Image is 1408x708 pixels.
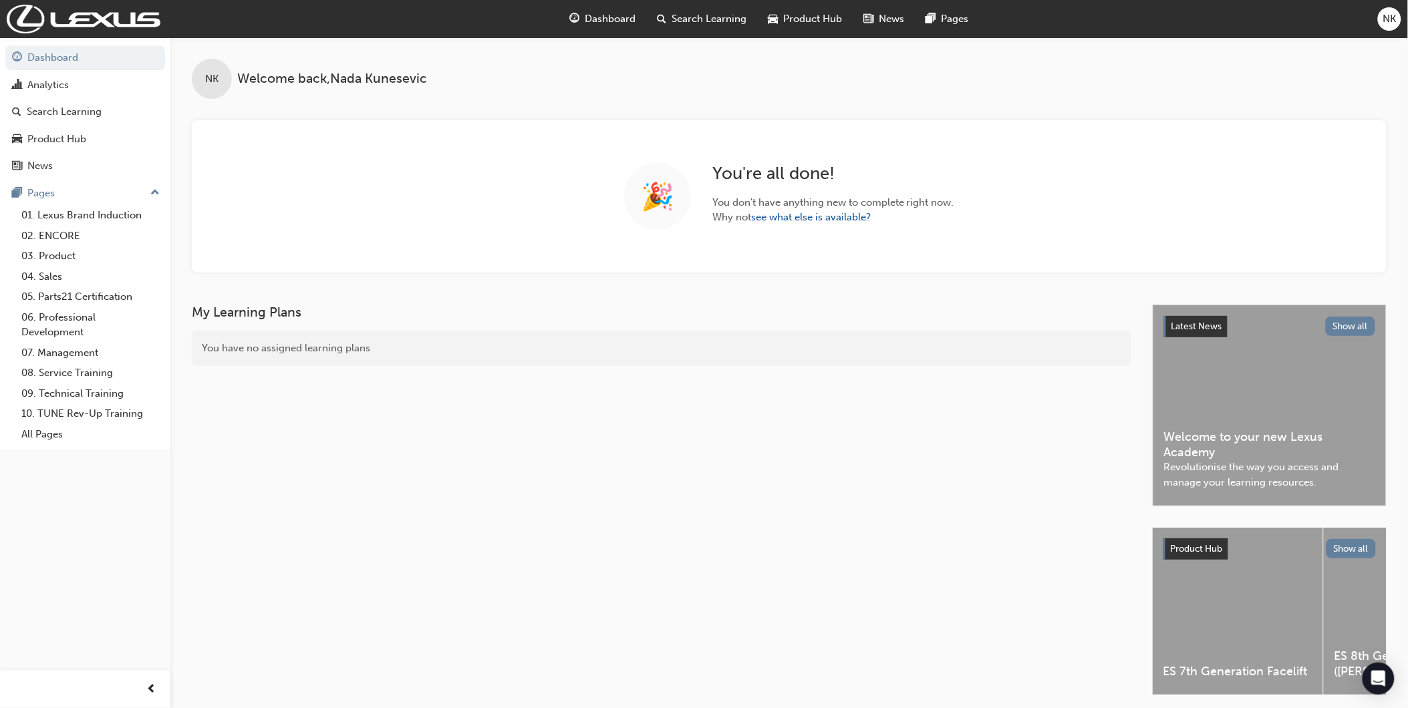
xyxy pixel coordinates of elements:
[1326,317,1376,336] button: Show all
[12,160,22,172] span: news-icon
[853,5,916,33] a: news-iconNews
[672,11,747,27] span: Search Learning
[12,106,21,118] span: search-icon
[5,43,165,181] button: DashboardAnalyticsSearch LearningProduct HubNews
[192,331,1131,366] div: You have no assigned learning plans
[12,79,22,92] span: chart-icon
[768,11,779,27] span: car-icon
[192,305,1131,320] h3: My Learning Plans
[16,226,165,246] a: 02. ENCORE
[1163,664,1312,679] span: ES 7th Generation Facelift
[16,383,165,404] a: 09. Technical Training
[1363,663,1395,695] div: Open Intercom Messenger
[12,188,22,200] span: pages-icon
[16,287,165,307] a: 05. Parts21 Certification
[712,163,954,184] h2: You ' re all done!
[758,5,853,33] a: car-iconProduct Hub
[1164,429,1375,460] span: Welcome to your new Lexus Academy
[1171,321,1222,332] span: Latest News
[5,73,165,98] a: Analytics
[27,158,53,174] div: News
[1163,538,1376,560] a: Product HubShow all
[751,211,871,223] a: see what else is available?
[1153,305,1387,506] a: Latest NewsShow allWelcome to your new Lexus AcademyRevolutionise the way you access and manage y...
[1378,7,1401,31] button: NK
[570,11,580,27] span: guage-icon
[712,210,954,225] span: Why not
[1164,316,1375,337] a: Latest NewsShow all
[879,11,905,27] span: News
[5,100,165,124] a: Search Learning
[27,132,86,147] div: Product Hub
[5,154,165,178] a: News
[1164,460,1375,490] span: Revolutionise the way you access and manage your learning resources.
[16,307,165,343] a: 06. Professional Development
[712,195,954,210] span: You don ' t have anything new to complete right now.
[5,127,165,152] a: Product Hub
[16,424,165,445] a: All Pages
[5,45,165,70] a: Dashboard
[864,11,874,27] span: news-icon
[16,363,165,383] a: 08. Service Training
[658,11,667,27] span: search-icon
[16,205,165,226] a: 01. Lexus Brand Induction
[942,11,969,27] span: Pages
[16,343,165,363] a: 07. Management
[147,681,157,698] span: prev-icon
[27,77,69,93] div: Analytics
[559,5,647,33] a: guage-iconDashboard
[916,5,980,33] a: pages-iconPages
[237,71,427,87] span: Welcome back , Nada Kunesevic
[641,189,674,204] span: 🎉
[647,5,758,33] a: search-iconSearch Learning
[1153,528,1323,695] a: ES 7th Generation Facelift
[5,181,165,206] button: Pages
[784,11,843,27] span: Product Hub
[27,186,55,201] div: Pages
[150,184,160,202] span: up-icon
[1326,539,1377,558] button: Show all
[16,267,165,287] a: 04. Sales
[16,246,165,267] a: 03. Product
[7,5,160,33] img: Trak
[205,71,219,87] span: NK
[12,134,22,146] span: car-icon
[16,403,165,424] a: 10. TUNE Rev-Up Training
[1383,11,1397,27] span: NK
[926,11,936,27] span: pages-icon
[585,11,636,27] span: Dashboard
[12,52,22,64] span: guage-icon
[27,104,102,120] div: Search Learning
[1171,543,1223,554] span: Product Hub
